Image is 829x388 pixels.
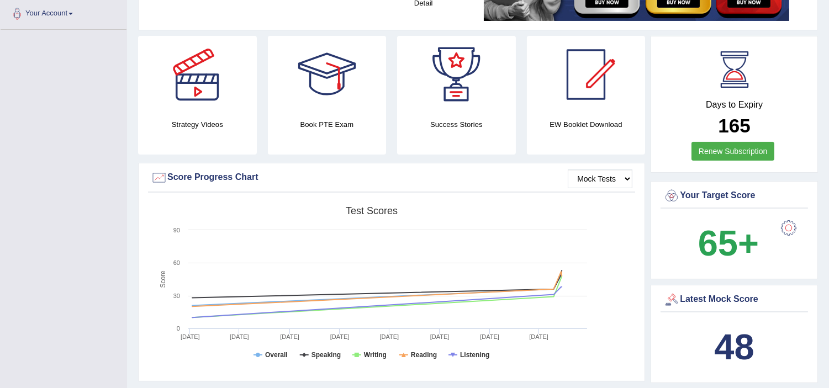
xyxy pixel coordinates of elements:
h4: EW Booklet Download [527,119,646,130]
h4: Strategy Videos [138,119,257,130]
tspan: Speaking [311,351,341,359]
tspan: [DATE] [379,333,399,340]
text: 60 [173,259,180,266]
tspan: [DATE] [330,333,350,340]
div: Latest Mock Score [663,291,805,308]
tspan: Listening [460,351,489,359]
tspan: [DATE] [529,333,548,340]
tspan: Score [159,270,167,288]
h4: Success Stories [397,119,516,130]
tspan: Writing [364,351,387,359]
tspan: Overall [265,351,288,359]
tspan: Test scores [346,205,398,216]
b: 48 [714,327,754,367]
tspan: [DATE] [430,333,450,340]
tspan: [DATE] [480,333,499,340]
text: 30 [173,293,180,299]
div: Your Target Score [663,188,805,204]
tspan: [DATE] [181,333,200,340]
a: Renew Subscription [691,142,775,161]
text: 90 [173,227,180,233]
b: 165 [718,115,750,136]
text: 0 [177,325,180,332]
tspan: [DATE] [280,333,299,340]
tspan: [DATE] [230,333,249,340]
tspan: Reading [411,351,437,359]
h4: Book PTE Exam [268,119,387,130]
b: 65+ [698,223,759,263]
h4: Days to Expiry [663,100,805,110]
div: Score Progress Chart [151,169,632,186]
